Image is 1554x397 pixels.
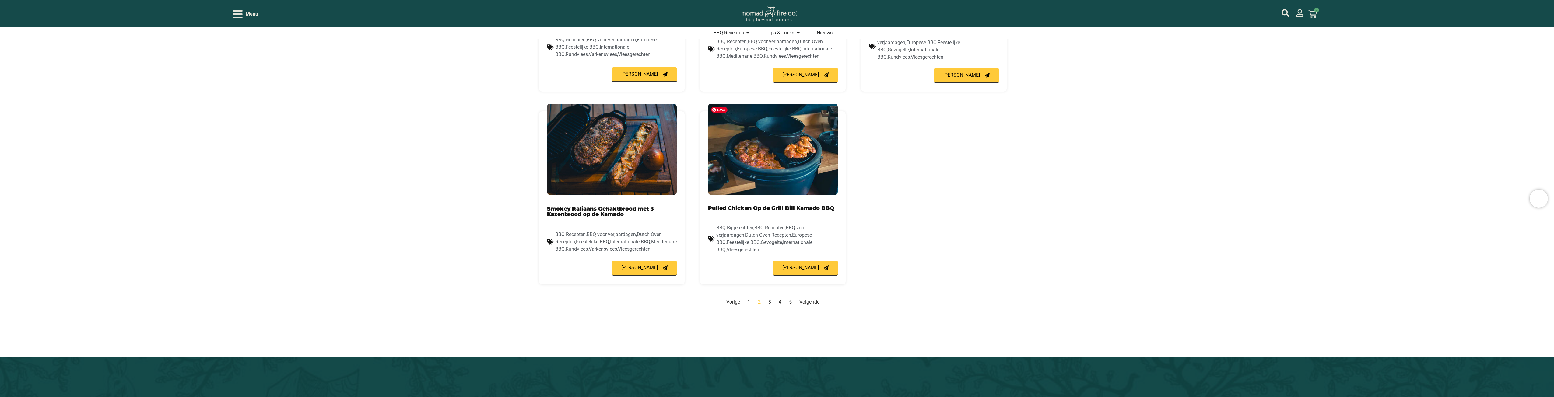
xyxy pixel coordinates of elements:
span: Menu [246,10,258,18]
a: 3 [768,299,771,305]
a: Mediterrane BBQ [555,239,677,252]
span: , , , , , , , , [555,232,677,252]
a: BBQ Recepten [754,225,785,231]
a: mijn account [1282,9,1289,17]
a: Volgende [799,299,819,305]
a: Rundvlees [566,246,588,252]
nav: Paginering [539,298,1007,306]
a: Gevogelte [888,47,909,53]
a: Europese BBQ [737,46,767,52]
a: BBQ Recepten [714,29,744,37]
a: Internationale BBQ [610,239,650,245]
a: Rundvlees [888,54,910,60]
span: , , , , , , , , [877,32,967,60]
nav: Menu [481,27,1065,39]
a: Feestelijke BBQ [877,40,960,53]
a: [PERSON_NAME] [612,261,677,276]
a: Europese BBQ [906,40,937,45]
a: BBQ voor verjaardagen [587,232,636,237]
a: Feestelijke BBQ [727,239,760,245]
a: Mediterrane BBQ [727,53,763,59]
a: Feestelijke BBQ [768,46,802,52]
a: Nieuws [817,29,833,37]
a: Europese BBQ [555,37,657,50]
a: Tips & Tricks [766,29,794,37]
a: Varkensvlees [589,51,617,57]
a: [PERSON_NAME] [773,68,838,83]
a: 0 [1301,6,1324,22]
a: BBQ voor verjaardagen [877,32,967,45]
a: Internationale BBQ [716,239,812,252]
a: Rundvlees [566,51,588,57]
a: BBQ voor verjaardagen [748,39,797,44]
img: Recept Italiaans Gehaktbrood Kamado BBQ-15 [547,104,677,195]
a: Feestelijke BBQ [576,239,609,245]
a: Europese BBQ [716,232,812,245]
span: , , , , , , , , [716,39,832,59]
a: Pulled Chicken Op de Grill Bill Kamado BBQ [708,205,834,211]
a: [PERSON_NAME] [934,68,999,83]
a: 5 [789,299,792,305]
a: Internationale BBQ [555,44,629,57]
a: BBQ Bijgerechten [716,225,753,231]
a: BBQ voor verjaardagen [716,225,806,238]
span: [PERSON_NAME] [621,265,658,270]
a: Dutch Oven Recepten [555,232,662,245]
span: [PERSON_NAME] [782,72,819,77]
a: 1 [748,299,750,305]
a: [PERSON_NAME] [773,261,838,276]
a: Vleesgerechten [787,53,819,59]
a: Internationale BBQ [877,47,939,60]
a: Vleesgerechten [911,54,943,60]
img: pulled chicken recept (1 van 3) [708,104,838,195]
span: [PERSON_NAME] [621,72,658,77]
a: BBQ Recepten [555,232,586,237]
a: Dutch Oven Recepten [745,232,791,238]
a: Vleesgerechten [618,246,651,252]
a: Feestelijke BBQ [566,44,599,50]
img: Nomad Logo [742,6,797,22]
span: 2 [758,299,761,305]
a: Vorige [726,299,740,305]
a: BBQ voor verjaardagen [587,37,636,43]
span: , , , , , , , [555,37,657,57]
span: , , , , , , , , [716,225,812,252]
a: Vleesgerechten [618,51,651,57]
a: Rundvlees [764,53,786,59]
div: Menu toggle [481,27,1065,39]
span: [PERSON_NAME] [943,73,980,78]
span: [PERSON_NAME] [782,265,819,270]
div: Open/Close Menu [233,9,258,19]
a: Varkensvlees [589,246,617,252]
iframe: Brevo live chat [1530,190,1548,208]
span: 0 [1314,8,1319,12]
a: Gevogelte [761,239,782,245]
a: BBQ Recepten [555,37,586,43]
a: 4 [779,299,781,305]
a: Smokey Italiaans Gehaktbrood met 3 Kazenbrood op de Kamado [547,205,654,217]
a: Vleesgerechten [727,247,759,252]
a: mijn account [1296,9,1304,17]
a: BBQ Recepten [716,39,747,44]
span: Save [711,107,728,113]
a: [PERSON_NAME] [612,67,677,82]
